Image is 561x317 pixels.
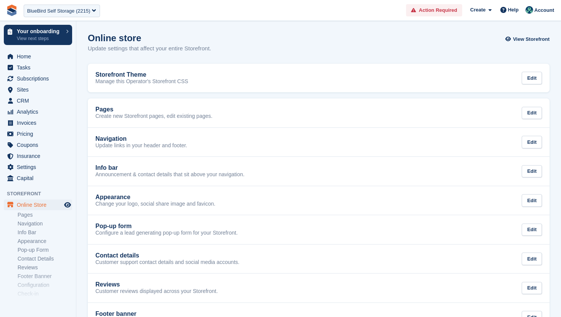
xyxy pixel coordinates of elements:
a: Pop-up form Configure a lead generating pop-up form for your Storefront. Edit [88,215,550,244]
a: Contact Details [18,255,72,262]
div: Edit [522,224,542,236]
a: View Storefront [507,33,550,45]
div: BlueBird Self Storage (2215) [27,7,90,15]
span: Action Required [419,6,457,14]
span: Online Store [17,200,63,210]
span: Storefront [7,190,76,198]
h2: Contact details [95,252,139,259]
a: menu [4,106,72,117]
p: Create new Storefront pages, edit existing pages. [95,113,213,120]
h2: Info bar [95,164,118,171]
a: menu [4,140,72,150]
div: Edit [522,136,542,148]
p: Your onboarding [17,29,62,34]
a: menu [4,51,72,62]
a: menu [4,151,72,161]
h2: Appearance [95,194,131,201]
span: Tasks [17,62,63,73]
a: Navigation [18,220,72,227]
a: menu [4,62,72,73]
p: Customer support contact details and social media accounts. [95,259,239,266]
img: stora-icon-8386f47178a22dfd0bd8f6a31ec36ba5ce8667c1dd55bd0f319d3a0aa187defe.svg [6,5,18,16]
span: Sites [17,84,63,95]
span: Capital [17,173,63,183]
a: Action Required [406,4,462,17]
a: menu [4,129,72,139]
span: Home [17,51,63,62]
span: Coupons [17,140,63,150]
h2: Navigation [95,135,127,142]
h2: Storefront Theme [95,71,146,78]
p: Manage this Operator's Storefront CSS [95,78,188,85]
h2: Pop-up form [95,223,132,230]
span: Create [470,6,485,14]
p: Update links in your header and footer. [95,142,187,149]
div: Edit [522,194,542,207]
p: Announcement & contact details that sit above your navigation. [95,171,245,178]
p: Customer reviews displayed across your Storefront. [95,288,218,295]
a: Reviews Customer reviews displayed across your Storefront. Edit [88,274,550,303]
a: Pop-up Form [18,246,72,254]
img: Jennifer Ofodile [526,6,533,14]
a: Info bar Announcement & contact details that sit above your navigation. Edit [88,157,550,186]
p: Update settings that affect your entire Storefront. [88,44,211,53]
div: Edit [522,107,542,119]
span: Help [508,6,519,14]
h2: Pages [95,106,113,113]
p: Change your logo, social share image and favicon. [95,201,215,208]
a: Storefront Theme Manage this Operator's Storefront CSS Edit [88,64,550,93]
h1: Online store [88,33,211,43]
span: View Storefront [513,35,550,43]
p: View next steps [17,35,62,42]
a: Info Bar [18,229,72,236]
a: Your onboarding View next steps [4,25,72,45]
a: Appearance [18,238,72,245]
a: Configuration [18,282,72,289]
span: Insurance [17,151,63,161]
a: menu [4,173,72,183]
div: Edit [522,72,542,84]
span: Analytics [17,106,63,117]
a: Booking form links [18,299,72,306]
a: menu [4,200,72,210]
a: Contact details Customer support contact details and social media accounts. Edit [88,245,550,274]
a: menu [4,95,72,106]
div: Edit [522,165,542,178]
a: Appearance Change your logo, social share image and favicon. Edit [88,186,550,215]
a: Pages Create new Storefront pages, edit existing pages. Edit [88,98,550,127]
span: Account [534,6,554,14]
span: Pricing [17,129,63,139]
span: Invoices [17,117,63,128]
a: menu [4,162,72,172]
a: Preview store [63,200,72,209]
a: Check-in [18,290,72,298]
a: Pages [18,211,72,219]
a: menu [4,73,72,84]
h2: Reviews [95,281,120,288]
div: Edit [522,253,542,265]
a: Navigation Update links in your header and footer. Edit [88,128,550,157]
div: Edit [522,282,542,294]
a: Footer Banner [18,273,72,280]
span: CRM [17,95,63,106]
a: menu [4,84,72,95]
a: Reviews [18,264,72,271]
span: Settings [17,162,63,172]
a: menu [4,117,72,128]
p: Configure a lead generating pop-up form for your Storefront. [95,230,238,237]
span: Subscriptions [17,73,63,84]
